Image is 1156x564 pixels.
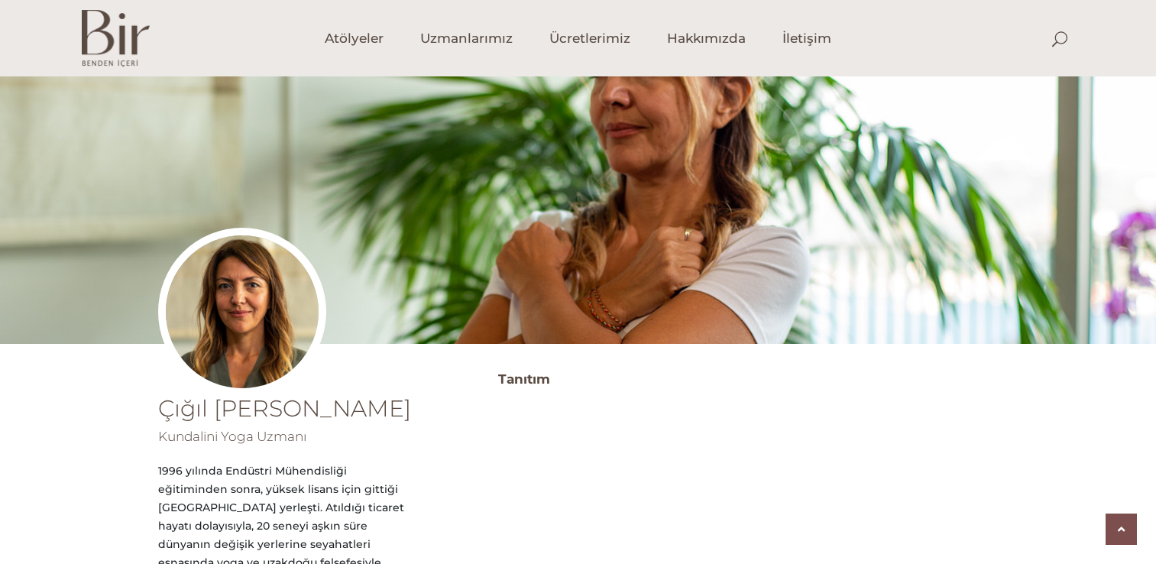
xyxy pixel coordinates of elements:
[158,397,414,420] h1: Çığıl [PERSON_NAME]
[498,367,999,391] h3: Tanıtım
[549,30,630,47] span: Ücretlerimiz
[420,30,513,47] span: Uzmanlarımız
[667,30,746,47] span: Hakkımızda
[782,30,831,47] span: İletişim
[158,429,306,444] span: Kundalini Yoga Uzmanı
[325,30,384,47] span: Atölyeler
[158,228,326,396] img: ezgiprofil-300x300.jpg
